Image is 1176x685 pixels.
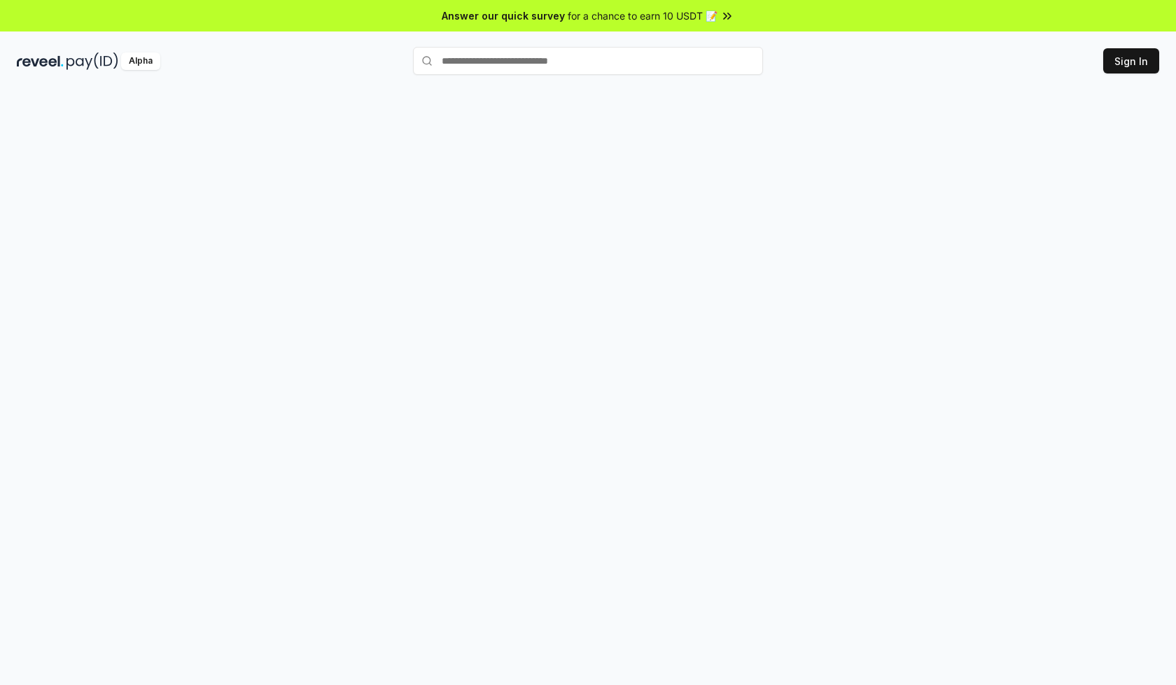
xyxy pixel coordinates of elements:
[121,52,160,70] div: Alpha
[17,52,64,70] img: reveel_dark
[66,52,118,70] img: pay_id
[442,8,565,23] span: Answer our quick survey
[568,8,717,23] span: for a chance to earn 10 USDT 📝
[1103,48,1159,73] button: Sign In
